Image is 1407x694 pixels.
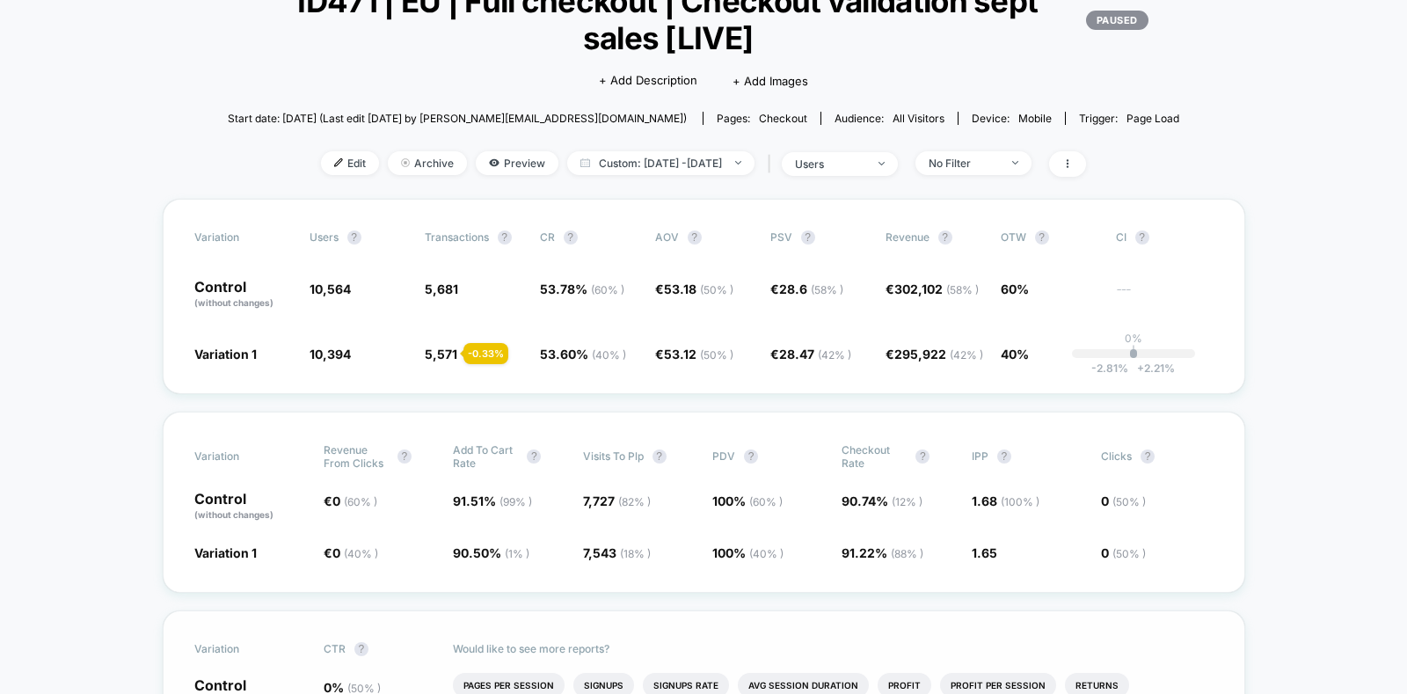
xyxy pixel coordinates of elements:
[779,281,843,296] span: 28.6
[324,642,346,655] span: CTR
[499,495,532,508] span: ( 99 % )
[950,348,983,362] span: ( 42 % )
[527,449,541,464] button: ?
[700,283,733,296] span: ( 50 % )
[733,74,808,88] span: + Add Images
[749,495,783,508] span: ( 60 % )
[946,283,979,296] span: ( 58 % )
[795,157,865,171] div: users
[194,230,291,245] span: Variation
[194,443,291,470] span: Variation
[354,642,368,656] button: ?
[886,347,983,362] span: €
[652,449,667,464] button: ?
[1035,230,1049,245] button: ?
[892,495,922,508] span: ( 12 % )
[842,443,907,470] span: Checkout Rate
[915,449,929,464] button: ?
[194,509,273,520] span: (without changes)
[886,230,929,244] span: Revenue
[498,230,512,245] button: ?
[1141,449,1155,464] button: ?
[938,230,952,245] button: ?
[344,547,378,560] span: ( 40 % )
[540,281,624,296] span: 53.78 %
[425,347,457,362] span: 5,571
[770,281,843,296] span: €
[664,281,733,296] span: 53.18
[664,347,733,362] span: 53.12
[1101,545,1146,560] span: 0
[779,347,851,362] span: 28.47
[344,495,377,508] span: ( 60 % )
[618,495,651,508] span: ( 82 % )
[894,281,979,296] span: 302,102
[388,151,467,175] span: Archive
[1001,495,1039,508] span: ( 100 % )
[228,112,687,125] span: Start date: [DATE] (Last edit [DATE] by [PERSON_NAME][EMAIL_ADDRESS][DOMAIN_NAME])
[1101,449,1132,463] span: Clicks
[735,161,741,164] img: end
[347,230,361,245] button: ?
[453,642,1213,655] p: Would like to see more reports?
[583,545,651,560] span: 7,543
[194,347,257,362] span: Variation 1
[1135,230,1149,245] button: ?
[425,281,458,296] span: 5,681
[818,348,851,362] span: ( 42 % )
[324,545,378,560] span: €
[717,112,807,125] div: Pages:
[811,283,843,296] span: ( 58 % )
[332,545,378,560] span: 0
[1018,112,1052,125] span: mobile
[332,493,377,508] span: 0
[425,230,489,244] span: Transactions
[1125,332,1142,345] p: 0%
[997,449,1011,464] button: ?
[835,112,944,125] div: Audience:
[886,281,979,296] span: €
[1112,495,1146,508] span: ( 50 % )
[1001,230,1097,245] span: OTW
[194,280,292,310] p: Control
[310,281,351,296] span: 10,564
[321,151,379,175] span: Edit
[878,162,885,165] img: end
[583,493,651,508] span: 7,727
[759,112,807,125] span: checkout
[1012,161,1018,164] img: end
[1101,493,1146,508] span: 0
[194,642,291,656] span: Variation
[712,449,735,463] span: PDV
[505,547,529,560] span: ( 1 % )
[842,493,922,508] span: 90.74 %
[770,347,851,362] span: €
[324,493,377,508] span: €
[194,297,273,308] span: (without changes)
[453,443,518,470] span: Add To Cart Rate
[397,449,412,464] button: ?
[1126,112,1179,125] span: Page Load
[592,348,626,362] span: ( 40 % )
[463,343,508,364] div: - 0.33 %
[591,283,624,296] span: ( 60 % )
[763,151,782,177] span: |
[620,547,651,560] span: ( 18 % )
[310,347,351,362] span: 10,394
[712,493,783,508] span: 100 %
[453,545,529,560] span: 90.50 %
[1079,112,1179,125] div: Trigger:
[567,151,755,175] span: Custom: [DATE] - [DATE]
[453,493,532,508] span: 91.51 %
[972,493,1039,508] span: 1.68
[894,347,983,362] span: 295,922
[801,230,815,245] button: ?
[655,281,733,296] span: €
[655,347,733,362] span: €
[972,449,988,463] span: IPP
[194,492,306,522] p: Control
[599,72,697,90] span: + Add Description
[1112,547,1146,560] span: ( 50 % )
[1086,11,1148,30] p: PAUSED
[1132,345,1135,358] p: |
